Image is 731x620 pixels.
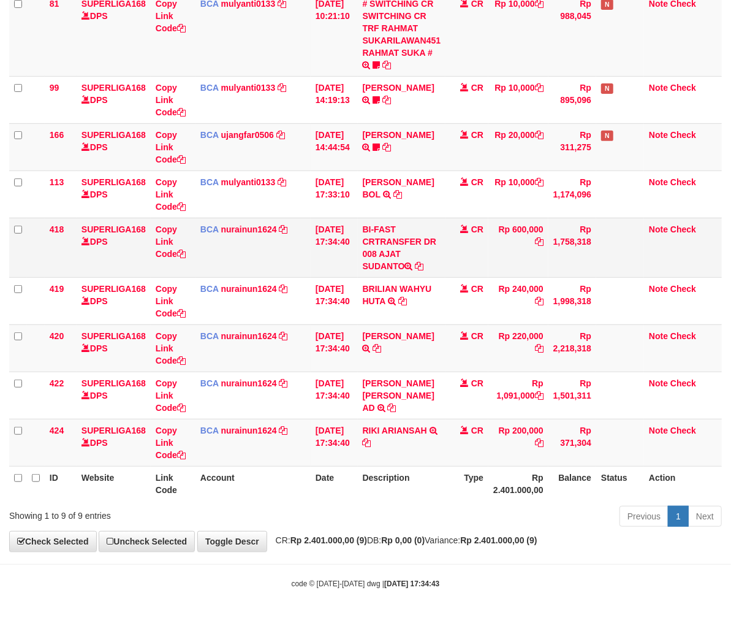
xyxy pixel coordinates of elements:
[471,331,483,341] span: CR
[601,131,613,141] span: Has Note
[363,130,434,140] a: [PERSON_NAME]
[221,83,276,93] a: mulyanti0133
[382,60,391,70] a: Copy # SWITCHING CR SWITCHING CR TRF RAHMAT SUKARILAWAN451 RAHMAT SUKA # to clipboard
[649,284,668,294] a: Note
[649,130,668,140] a: Note
[77,419,151,466] td: DPS
[471,378,483,388] span: CR
[373,343,382,353] a: Copy MUHAMAD FAQIH to clipboard
[221,130,274,140] a: ujangfar0506
[311,123,358,170] td: [DATE] 14:44:54
[200,331,219,341] span: BCA
[156,83,186,117] a: Copy Link Code
[200,130,219,140] span: BCA
[200,224,219,234] span: BCA
[363,331,434,341] a: [PERSON_NAME]
[488,372,548,419] td: Rp 1,091,000
[221,331,277,341] a: nurainun1624
[77,466,151,501] th: Website
[670,224,696,234] a: Check
[471,224,483,234] span: CR
[290,535,367,545] strong: Rp 2.401.000,00 (9)
[670,284,696,294] a: Check
[363,177,434,199] a: [PERSON_NAME] BOL
[276,130,285,140] a: Copy ujangfar0506 to clipboard
[156,224,186,259] a: Copy Link Code
[393,189,402,199] a: Copy SILVAN ABSALOM BOL to clipboard
[77,123,151,170] td: DPS
[50,83,59,93] span: 99
[311,324,358,372] td: [DATE] 17:34:40
[535,237,544,247] a: Copy Rp 600,000 to clipboard
[81,83,146,93] a: SUPERLIGA168
[81,224,146,234] a: SUPERLIGA168
[649,224,668,234] a: Note
[279,284,288,294] a: Copy nurainun1624 to clipboard
[156,378,186,413] a: Copy Link Code
[649,331,668,341] a: Note
[270,535,537,545] span: CR: DB: Variance:
[670,426,696,435] a: Check
[200,177,219,187] span: BCA
[548,123,596,170] td: Rp 311,275
[488,123,548,170] td: Rp 20,000
[279,426,288,435] a: Copy nurainun1624 to clipboard
[156,130,186,164] a: Copy Link Code
[77,372,151,419] td: DPS
[535,177,544,187] a: Copy Rp 10,000 to clipboard
[488,76,548,123] td: Rp 10,000
[278,177,286,187] a: Copy mulyanti0133 to clipboard
[311,76,358,123] td: [DATE] 14:19:13
[398,296,407,306] a: Copy BRILIAN WAHYU HUTA to clipboard
[548,218,596,277] td: Rp 1,758,318
[388,403,396,413] a: Copy IDA BAGUS SURYA AD to clipboard
[311,466,358,501] th: Date
[81,284,146,294] a: SUPERLIGA168
[9,531,97,552] a: Check Selected
[156,331,186,365] a: Copy Link Code
[200,378,219,388] span: BCA
[363,83,434,93] a: [PERSON_NAME]
[81,378,146,388] a: SUPERLIGA168
[488,324,548,372] td: Rp 220,000
[77,76,151,123] td: DPS
[9,505,295,522] div: Showing 1 to 9 of 9 entries
[488,466,548,501] th: Rp 2.401.000,00
[278,83,286,93] a: Copy mulyanti0133 to clipboard
[670,177,696,187] a: Check
[77,170,151,218] td: DPS
[548,170,596,218] td: Rp 1,174,096
[50,284,64,294] span: 419
[156,177,186,212] a: Copy Link Code
[311,218,358,277] td: [DATE] 17:34:40
[81,130,146,140] a: SUPERLIGA168
[488,277,548,324] td: Rp 240,000
[382,142,391,152] a: Copy NOVEN ELING PRAYOG to clipboard
[311,372,358,419] td: [DATE] 17:34:40
[535,130,544,140] a: Copy Rp 20,000 to clipboard
[471,83,483,93] span: CR
[279,331,288,341] a: Copy nurainun1624 to clipboard
[50,426,64,435] span: 424
[649,177,668,187] a: Note
[195,466,311,501] th: Account
[311,170,358,218] td: [DATE] 17:33:10
[382,95,391,105] a: Copy MUHAMMAD REZA to clipboard
[535,83,544,93] a: Copy Rp 10,000 to clipboard
[670,83,696,93] a: Check
[688,506,722,527] a: Next
[77,277,151,324] td: DPS
[488,218,548,277] td: Rp 600,000
[535,343,544,353] a: Copy Rp 220,000 to clipboard
[358,218,446,277] td: BI-FAST CRTRANSFER DR 008 AJAT SUDANTO
[221,378,277,388] a: nurainun1624
[363,426,427,435] a: RIKI ARIANSAH
[535,438,544,448] a: Copy Rp 200,000 to clipboard
[649,426,668,435] a: Note
[649,378,668,388] a: Note
[548,419,596,466] td: Rp 371,304
[311,277,358,324] td: [DATE] 17:34:40
[668,506,689,527] a: 1
[279,378,288,388] a: Copy nurainun1624 to clipboard
[221,426,277,435] a: nurainun1624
